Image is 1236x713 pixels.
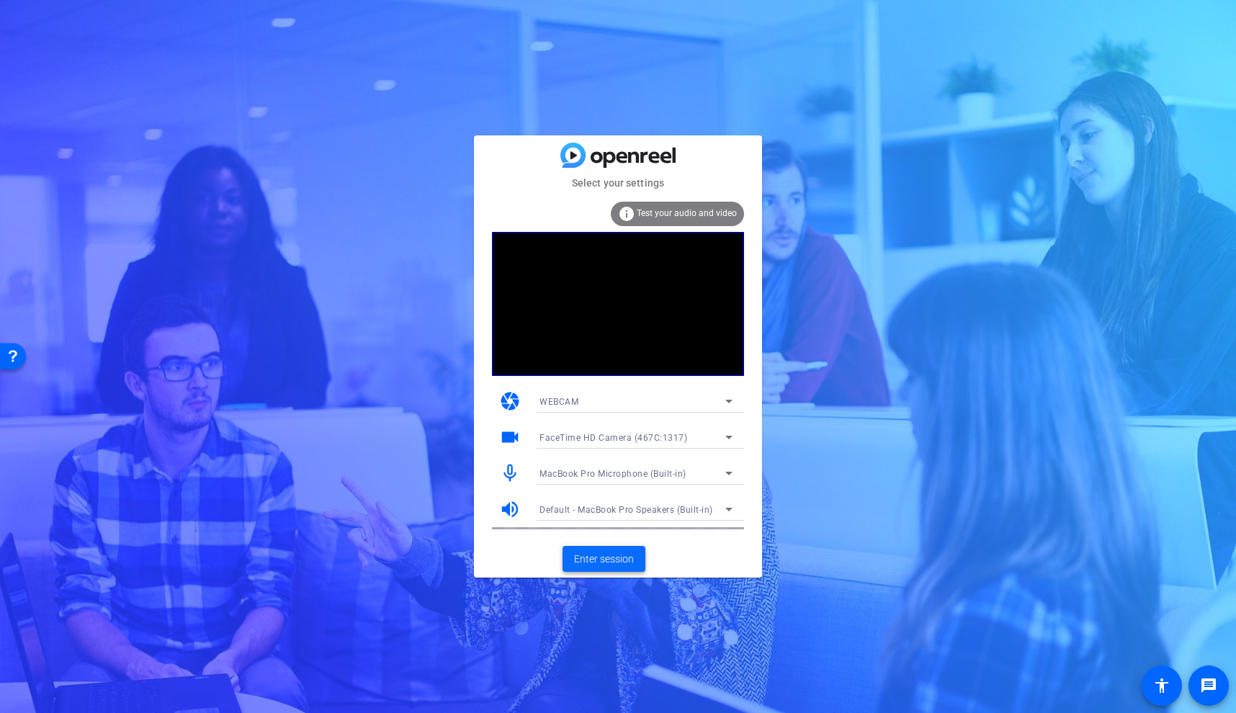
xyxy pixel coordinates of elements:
span: Default - MacBook Pro Speakers (Built-in) [539,505,713,515]
mat-icon: mic_none [499,462,521,484]
span: MacBook Pro Microphone (Built-in) [539,469,686,479]
span: Test your audio and video [637,208,737,218]
span: FaceTime HD Camera (467C:1317) [539,433,687,443]
mat-card-subtitle: Select your settings [474,175,762,191]
mat-icon: videocam [499,426,521,448]
mat-icon: message [1200,677,1217,694]
mat-icon: volume_up [499,498,521,520]
mat-icon: accessibility [1153,677,1170,694]
mat-icon: info [618,205,635,223]
img: blue-gradient.svg [560,143,676,168]
span: Enter session [574,552,634,567]
span: WEBCAM [539,397,578,407]
mat-icon: camera [499,390,521,412]
button: Enter session [563,546,645,572]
